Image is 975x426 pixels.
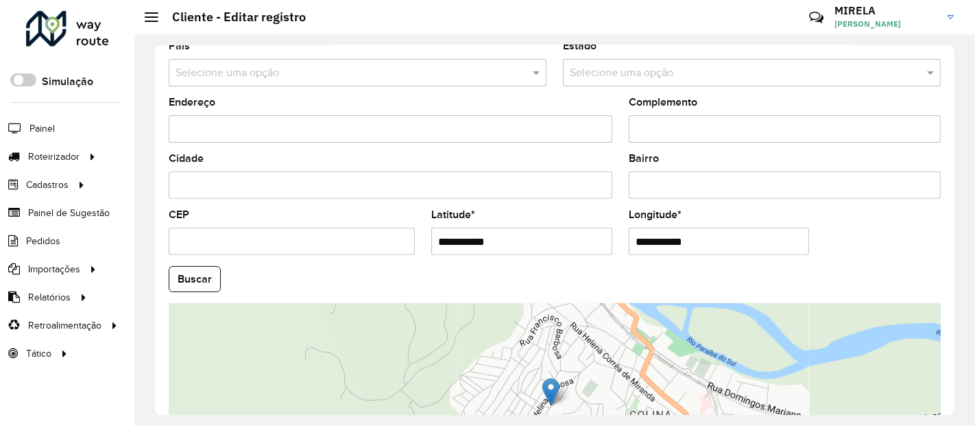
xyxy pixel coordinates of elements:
[26,346,51,361] span: Tático
[834,18,937,30] span: [PERSON_NAME]
[169,38,194,54] label: País
[629,206,682,223] label: Longitude
[563,38,597,54] label: Estado
[169,150,204,167] label: Cidade
[169,206,189,223] label: CEP
[26,234,60,248] span: Pedidos
[629,94,697,110] label: Complemento
[28,262,80,276] span: Importações
[542,378,559,406] img: Marker
[169,266,221,292] button: Buscar
[629,150,659,167] label: Bairro
[29,121,55,136] span: Painel
[28,206,110,220] span: Painel de Sugestão
[42,73,93,90] label: Simulação
[28,150,80,164] span: Roteirizador
[431,206,475,223] label: Latitude
[26,178,69,192] span: Cadastros
[169,94,215,110] label: Endereço
[28,318,101,333] span: Retroalimentação
[28,290,71,305] span: Relatórios
[834,4,937,17] h3: MIRELA
[158,10,306,25] h2: Cliente - Editar registro
[802,3,831,32] a: Contato Rápido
